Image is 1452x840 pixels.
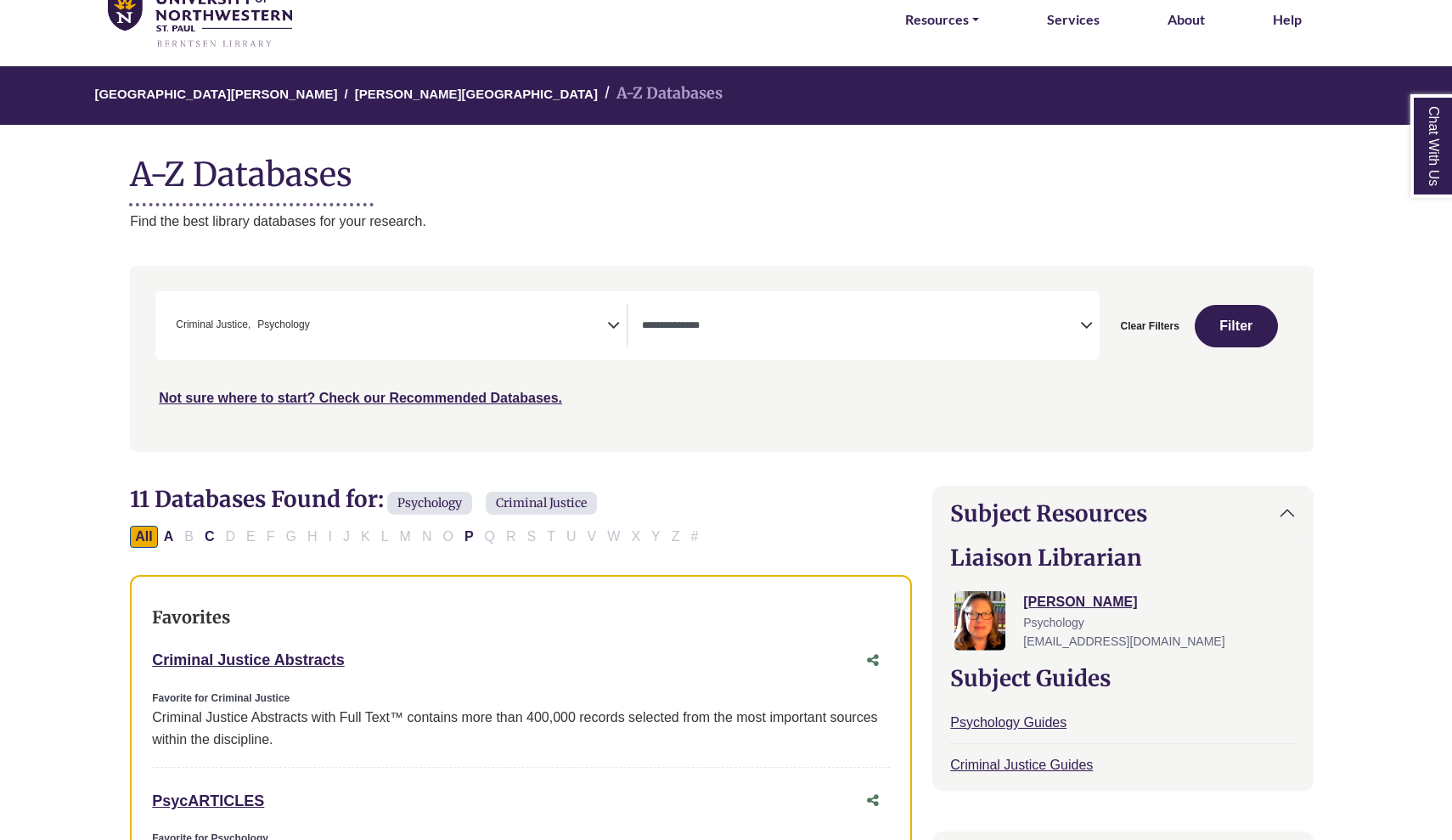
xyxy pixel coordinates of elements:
[152,707,890,750] div: Criminal Justice Abstracts with Full Text™ contains more than 400,000 records selected from the m...
[152,651,344,668] a: Criminal Justice Abstracts
[950,665,1296,691] h2: Subject Guides
[1023,616,1084,629] span: Psychology
[1110,305,1190,347] button: Clear Filters
[387,492,472,515] span: Psychology
[1023,634,1224,648] span: [EMAIL_ADDRESS][DOMAIN_NAME]
[169,317,250,333] li: Criminal Justice
[130,66,1314,125] nav: breadcrumb
[130,485,384,513] span: 11 Databases Found for:
[250,317,309,333] li: Psychology
[933,487,1313,540] button: Subject Resources
[130,266,1314,451] nav: Search filters
[905,8,979,31] a: Resources
[313,320,321,334] textarea: Search
[152,691,890,707] div: Favorite for Criminal Justice
[94,84,337,101] a: [GEOGRAPHIC_DATA][PERSON_NAME]
[950,544,1296,571] h2: Liaison Librarian
[159,526,179,548] button: Filter Results A
[598,82,723,106] li: A-Z Databases
[1195,305,1278,347] button: Submit for Search Results
[257,317,309,333] span: Psychology
[1023,595,1137,609] a: [PERSON_NAME]
[856,645,890,677] button: Share this database
[130,142,1314,194] h1: A-Z Databases
[486,492,597,515] span: Criminal Justice
[1047,8,1100,31] a: Services
[1273,8,1302,31] a: Help
[954,591,1005,651] img: Jessica Moore
[176,317,250,333] span: Criminal Justice
[159,391,562,405] a: Not sure where to start? Check our Recommended Databases.
[856,785,890,817] button: Share this database
[355,84,598,101] a: [PERSON_NAME][GEOGRAPHIC_DATA]
[950,715,1066,730] a: Psychology Guides
[130,211,1314,233] p: Find the best library databases for your research.
[459,526,479,548] button: Filter Results P
[130,526,157,548] button: All
[130,528,705,543] div: Alpha-list to filter by first letter of database name
[152,792,264,809] a: PsycARTICLES
[152,607,890,628] h3: Favorites
[950,758,1093,772] a: Criminal Justice Guides
[1168,8,1205,31] a: About
[642,320,1080,334] textarea: Search
[200,526,220,548] button: Filter Results C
